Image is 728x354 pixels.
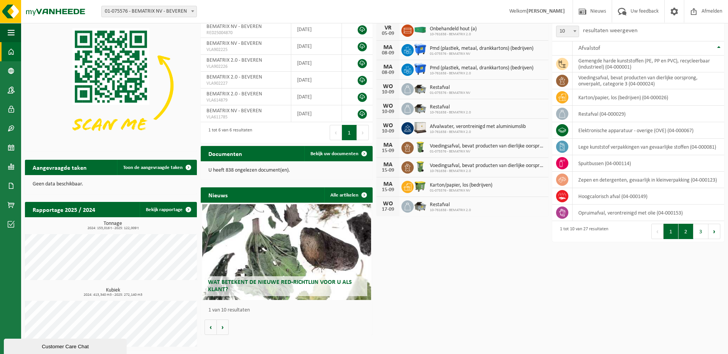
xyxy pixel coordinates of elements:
p: Geen data beschikbaar. [33,182,189,187]
span: Karton/papier, los (bedrijven) [430,182,492,188]
td: [DATE] [291,88,342,105]
img: PB-IC-1000-HPE-00-02 [414,121,427,134]
h3: Kubiek [29,288,197,297]
span: Afvalwater, verontreinigd met aluminiumslib [430,124,526,130]
div: MA [380,181,396,187]
span: VLA902227 [206,80,285,87]
span: RED25004870 [206,30,285,36]
h2: Documenten [201,146,250,161]
div: WO [380,84,396,90]
div: 1 tot 6 van 6 resultaten [205,124,252,141]
h2: Nieuws [201,187,235,202]
td: [DATE] [291,21,342,38]
span: Pmd (plastiek, metaal, drankkartons) (bedrijven) [430,46,533,52]
img: WB-1100-HPE-BE-01 [414,62,427,75]
span: Afvalstof [578,45,600,51]
span: 10-761638 - BEMATRIX 2.0 [430,32,477,37]
img: WB-5000-GAL-GY-01 [414,199,427,212]
a: Toon de aangevraagde taken [117,160,196,175]
div: MA [380,64,396,70]
span: BEMATRIX NV - BEVEREN [206,24,262,29]
span: VLA611785 [206,114,285,120]
span: 01-075576 - BEMATRIX NV - BEVEREN [102,6,196,17]
img: HK-XC-40-GN-00 [414,26,427,33]
button: 2 [678,224,693,239]
span: BEMATRIX 2.0 - BEVEREN [206,91,262,97]
span: 01-075576 - BEMATRIX NV - BEVEREN [101,6,197,17]
div: WO [380,201,396,207]
span: Voedingsafval, bevat producten van dierlijke oorsprong, onverpakt, categorie 3 [430,143,545,149]
span: Onbehandeld hout (a) [430,26,477,32]
td: restafval (04-000029) [573,106,724,122]
div: 08-09 [380,70,396,75]
td: [DATE] [291,38,342,55]
a: Bekijk uw documenten [304,146,372,161]
img: WB-5000-GAL-GY-01 [414,102,427,115]
button: 1 [342,125,357,140]
h2: Aangevraagde taken [25,160,94,175]
td: [DATE] [291,55,342,72]
td: [DATE] [291,72,342,88]
h2: Rapportage 2025 / 2024 [25,202,103,217]
label: resultaten weergeven [583,28,637,34]
td: lege kunststof verpakkingen van gevaarlijke stoffen (04-000081) [573,139,724,155]
div: 10-09 [380,129,396,134]
td: gemengde harde kunststoffen (PE, PP en PVC), recycleerbaar (industrieel) (04-000001) [573,56,724,72]
div: 15-09 [380,187,396,193]
img: WB-1100-HPE-GN-50 [414,180,427,193]
p: 1 van 10 resultaten [208,308,369,313]
div: WO [380,123,396,129]
td: voedingsafval, bevat producten van dierlijke oorsprong, onverpakt, categorie 3 (04-000024) [573,72,724,89]
div: 15-09 [380,148,396,154]
strong: [PERSON_NAME] [527,8,565,14]
span: VLA614879 [206,97,285,103]
span: VLA902226 [206,64,285,70]
div: VR [380,25,396,31]
td: spuitbussen (04-000114) [573,155,724,172]
span: 2024: 413,340 m3 - 2025: 272,140 m3 [29,293,197,297]
span: Restafval [430,104,471,110]
span: BEMATRIX 2.0 - BEVEREN [206,57,262,63]
span: 10-761638 - BEMATRIX 2.0 [430,71,533,76]
span: 2024: 153,016 t - 2025: 122,009 t [29,226,197,230]
td: opruimafval, verontreinigd met olie (04-000153) [573,205,724,221]
span: Restafval [430,202,471,208]
h3: Tonnage [29,221,197,230]
span: BEMATRIX 2.0 - BEVEREN [206,74,262,80]
span: 01-075576 - BEMATRIX NV [430,149,545,154]
button: Vorige [205,320,217,335]
button: 1 [664,224,678,239]
button: Next [708,224,720,239]
div: 08-09 [380,51,396,56]
span: 10 [556,26,579,37]
div: MA [380,44,396,51]
img: WB-1100-HPE-BE-01 [414,43,427,56]
div: MA [380,162,396,168]
span: Voedingsafval, bevat producten van dierlijke oorsprong, onverpakt, categorie 3 [430,163,545,169]
iframe: chat widget [4,337,128,354]
td: [DATE] [291,105,342,122]
div: WO [380,103,396,109]
img: WB-5000-GAL-GY-01 [414,82,427,95]
a: Alle artikelen [324,187,372,203]
div: MA [380,142,396,148]
span: 10-761638 - BEMATRIX 2.0 [430,110,471,115]
span: VLA902225 [206,47,285,53]
button: Next [357,125,369,140]
span: Bekijk uw documenten [310,151,358,156]
td: elektronische apparatuur - overige (OVE) (04-000067) [573,122,724,139]
div: 10-09 [380,90,396,95]
img: Download de VHEPlus App [25,21,197,150]
span: Toon de aangevraagde taken [123,165,183,170]
span: 01-075576 - BEMATRIX NV [430,188,492,193]
span: 01-075576 - BEMATRIX NV [430,91,470,95]
span: 10-761638 - BEMATRIX 2.0 [430,208,471,213]
button: Previous [651,224,664,239]
button: Volgende [217,320,229,335]
div: 05-09 [380,31,396,36]
td: karton/papier, los (bedrijven) (04-000026) [573,89,724,106]
span: 10-761638 - BEMATRIX 2.0 [430,169,545,174]
span: Restafval [430,85,470,91]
